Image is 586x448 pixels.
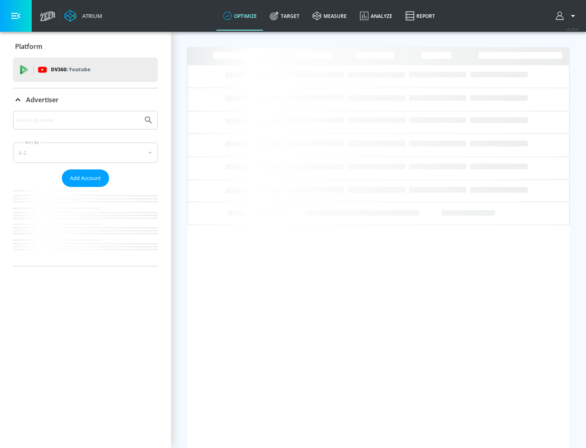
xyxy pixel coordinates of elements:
div: A-Z [13,143,158,163]
a: optimize [216,1,263,31]
input: Search by name [16,115,140,125]
div: Advertiser [13,88,158,111]
span: v 4.25.4 [566,27,578,31]
div: Advertiser [13,111,158,266]
button: Add Account [62,169,109,187]
div: Atrium [79,12,102,20]
div: Platform [13,35,158,58]
p: Advertiser [26,95,59,104]
a: Target [263,1,306,31]
p: Platform [15,42,42,51]
a: Atrium [64,10,102,22]
span: Add Account [70,173,101,183]
label: Sort By [23,140,41,145]
div: DV360: Youtube [13,57,158,82]
a: Analyze [353,1,399,31]
nav: list of Advertiser [13,187,158,266]
a: measure [306,1,353,31]
p: Youtube [69,65,90,74]
p: DV360: [51,65,90,74]
a: Report [399,1,442,31]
